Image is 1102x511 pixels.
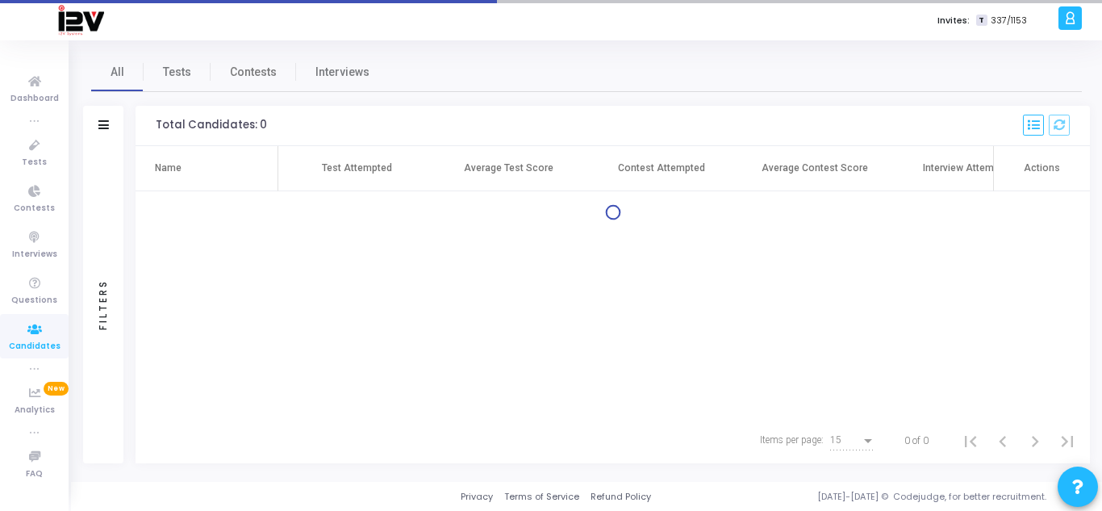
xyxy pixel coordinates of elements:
[987,425,1019,457] button: Previous page
[830,435,875,446] mat-select: Items per page:
[230,64,277,81] span: Contests
[44,382,69,396] span: New
[738,146,891,191] th: Average Contest Score
[10,92,59,106] span: Dashboard
[504,490,579,504] a: Terms of Service
[432,146,585,191] th: Average Test Score
[954,425,987,457] button: First page
[12,248,57,262] span: Interviews
[976,15,987,27] span: T
[315,64,369,81] span: Interviews
[111,64,124,81] span: All
[156,119,267,132] div: Total Candidates: 0
[15,404,55,417] span: Analytics
[993,146,1090,191] th: Actions
[651,490,1082,504] div: [DATE]-[DATE] © Codejudge, for better recruitment.
[591,490,651,504] a: Refund Policy
[57,4,104,36] img: logo
[891,146,1045,191] th: Interview Attempted
[1051,425,1083,457] button: Last page
[991,14,1027,27] span: 337/1153
[904,434,929,448] div: 0 of 0
[11,294,57,308] span: Questions
[96,216,111,393] div: Filters
[26,467,43,481] span: FAQ
[163,64,191,81] span: Tests
[9,340,61,354] span: Candidates
[14,202,55,216] span: Contests
[760,433,824,447] div: Items per page:
[461,490,493,504] a: Privacy
[22,156,47,170] span: Tests
[937,14,970,27] label: Invites:
[830,434,841,446] span: 15
[155,161,182,175] div: Name
[278,146,432,191] th: Test Attempted
[1019,425,1051,457] button: Next page
[585,146,738,191] th: Contest Attempted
